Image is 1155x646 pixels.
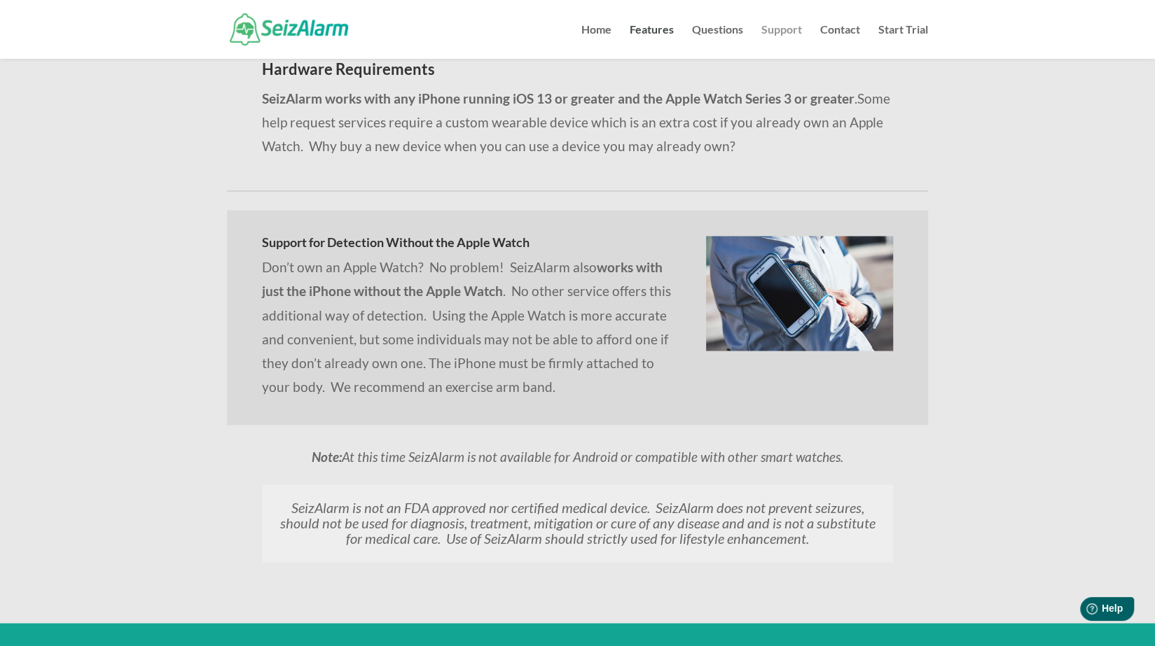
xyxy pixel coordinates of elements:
a: Start Trial [878,24,928,59]
a: Home [581,24,611,59]
a: Support [761,24,802,59]
strong: SeizAlarm works with any iPhone running iOS 13 or greater and the Apple Watch Series 3 or greater [262,90,855,106]
h4: Support for Detection Without the Apple Watch [262,236,671,255]
img: SeizAlarm [230,13,348,45]
strong: Note: [312,448,342,464]
span: Some help request services require a custom wearable device which is an extra cost if you already... [262,90,890,154]
p: . [262,87,893,159]
img: seizalarm-on-arm [706,236,893,351]
p: Don’t own an Apple Watch? No problem! SeizAlarm also . No other service offers this additional wa... [262,255,671,399]
em: At this time SeizAlarm is not available for Android or compatible with other smart watches. [312,448,843,464]
em: SeizAlarm is not an FDA approved nor certified medical device. SeizAlarm does not prevent seizure... [280,498,876,546]
a: Questions [692,24,743,59]
h3: Hardware Requirements [262,62,893,84]
a: Features [630,24,674,59]
a: Contact [820,24,860,59]
iframe: Help widget launcher [1030,591,1140,631]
